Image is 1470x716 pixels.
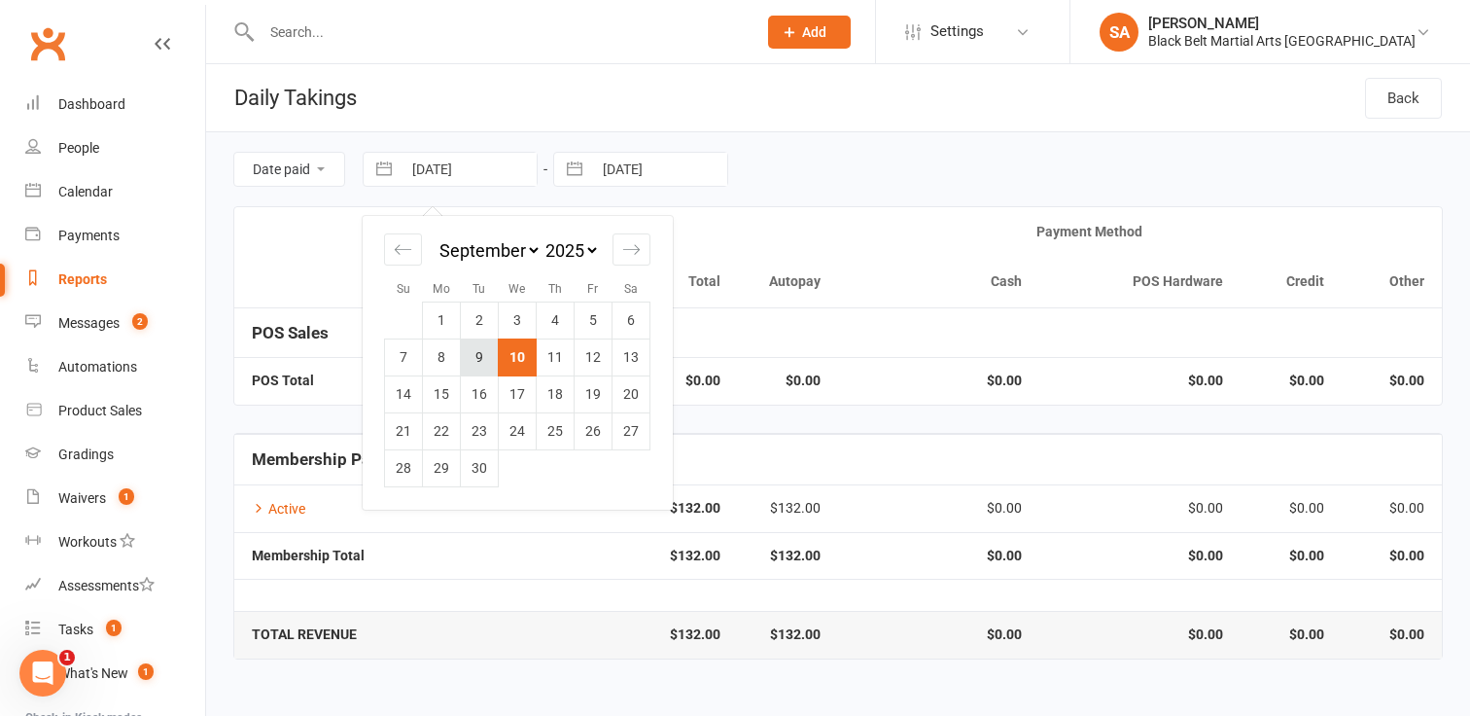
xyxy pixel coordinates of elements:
[138,663,154,680] span: 1
[856,274,1022,289] div: Cash
[508,282,525,296] small: We
[58,578,155,593] div: Assessments
[385,376,423,412] td: Sunday, September 14, 2025
[537,339,575,376] td: Thursday, September 11, 2025
[755,274,821,289] div: Autopay
[575,376,612,412] td: Friday, September 19, 2025
[433,282,450,296] small: Mo
[472,282,485,296] small: Tu
[59,650,75,665] span: 1
[23,19,72,68] a: Clubworx
[25,477,205,520] a: Waivers 1
[1359,549,1424,563] strong: $0.00
[58,534,117,550] div: Workouts
[58,403,142,418] div: Product Sales
[1258,549,1323,563] strong: $0.00
[423,449,461,486] td: Monday, September 29, 2025
[25,564,205,608] a: Assessments
[58,622,93,637] div: Tasks
[252,324,1424,342] h5: POS Sales
[25,345,205,389] a: Automations
[25,520,205,564] a: Workouts
[1057,501,1223,516] div: $0.00
[537,302,575,339] td: Thursday, September 4, 2025
[206,64,357,131] h1: Daily Takings
[461,449,499,486] td: Tuesday, September 30, 2025
[930,10,984,54] span: Settings
[1258,627,1323,642] strong: $0.00
[397,282,410,296] small: Su
[499,412,537,449] td: Wednesday, September 24, 2025
[755,374,821,388] strong: $0.00
[423,376,461,412] td: Monday, September 15, 2025
[1057,549,1223,563] strong: $0.00
[499,339,537,376] td: Selected. Wednesday, September 10, 2025
[1148,32,1416,50] div: Black Belt Martial Arts [GEOGRAPHIC_DATA]
[132,313,148,330] span: 2
[58,359,137,375] div: Automations
[587,282,598,296] small: Fr
[1258,374,1323,388] strong: $0.00
[1365,78,1442,119] a: Back
[612,302,650,339] td: Saturday, September 6, 2025
[592,153,727,186] input: To
[25,258,205,302] a: Reports
[1359,274,1424,289] div: Other
[461,302,499,339] td: Tuesday, September 2, 2025
[58,140,99,156] div: People
[25,652,205,696] a: What's New1
[461,412,499,449] td: Tuesday, September 23, 2025
[755,549,821,563] strong: $132.00
[25,433,205,477] a: Gradings
[58,184,113,199] div: Calendar
[612,233,650,266] div: Move forward to switch to the next month.
[25,608,205,652] a: Tasks 1
[755,501,821,516] div: $132.00
[1258,501,1323,516] div: $0.00
[58,271,107,287] div: Reports
[537,376,575,412] td: Thursday, September 18, 2025
[856,549,1022,563] strong: $0.00
[768,16,851,49] button: Add
[252,626,357,642] strong: TOTAL REVENUE
[537,412,575,449] td: Thursday, September 25, 2025
[25,126,205,170] a: People
[1359,627,1424,642] strong: $0.00
[856,501,1022,516] div: $0.00
[802,24,826,40] span: Add
[384,233,422,266] div: Move backward to switch to the previous month.
[423,339,461,376] td: Monday, September 8, 2025
[624,282,638,296] small: Sa
[256,18,743,46] input: Search...
[25,302,205,345] a: Messages 2
[1057,627,1223,642] strong: $0.00
[106,620,122,636] span: 1
[385,339,423,376] td: Sunday, September 7, 2025
[554,549,720,563] strong: $132.00
[1359,501,1424,516] div: $0.00
[1148,15,1416,32] div: [PERSON_NAME]
[575,339,612,376] td: Friday, September 12, 2025
[19,650,66,697] iframe: Intercom live chat
[755,627,821,642] strong: $132.00
[402,153,537,186] input: From
[25,389,205,433] a: Product Sales
[423,302,461,339] td: Monday, September 1, 2025
[58,96,125,112] div: Dashboard
[58,447,114,462] div: Gradings
[252,501,305,517] a: Active
[119,488,134,505] span: 1
[58,315,120,331] div: Messages
[575,302,612,339] td: Friday, September 5, 2025
[1057,374,1223,388] strong: $0.00
[461,376,499,412] td: Tuesday, September 16, 2025
[423,412,461,449] td: Monday, September 22, 2025
[612,339,650,376] td: Saturday, September 13, 2025
[1359,374,1424,388] strong: $0.00
[856,374,1022,388] strong: $0.00
[1100,13,1138,52] div: SA
[25,170,205,214] a: Calendar
[856,627,1022,642] strong: $0.00
[575,412,612,449] td: Friday, September 26, 2025
[554,627,720,642] strong: $132.00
